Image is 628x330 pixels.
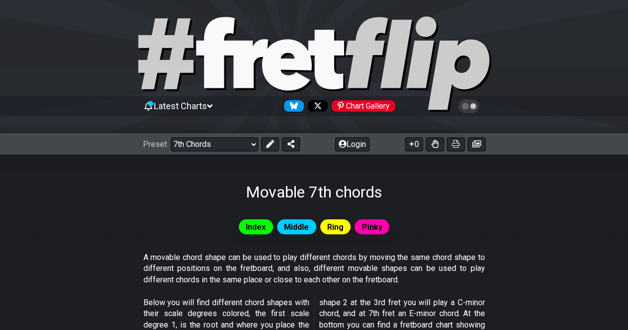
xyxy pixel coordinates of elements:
button: Share Preset [282,137,300,151]
a: Follow #fretflip at X [304,100,328,112]
span: Toggle light / dark theme [463,102,475,111]
span: Preset [143,139,167,149]
div: Chart Gallery [332,100,395,112]
button: Login [335,137,369,151]
span: Index [246,220,266,234]
span: Ring [327,220,344,234]
span: Middle [284,220,309,234]
button: Toggle Dexterity for all fretkits [426,137,444,151]
span: Latest Charts [154,101,207,111]
p: A movable chord shape can be used to play different chords by moving the same chord shape to diff... [143,252,485,285]
button: Create image [468,137,486,151]
select: Preset [171,137,258,151]
span: Pinky [362,220,382,234]
a: Follow #fretflip at Bluesky [280,100,304,112]
button: Edit Preset [261,137,279,151]
h1: Movable 7th chords [246,183,382,201]
button: 0 [405,137,423,151]
a: #fretflip at Pinterest [328,100,395,112]
button: Print [447,137,465,151]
